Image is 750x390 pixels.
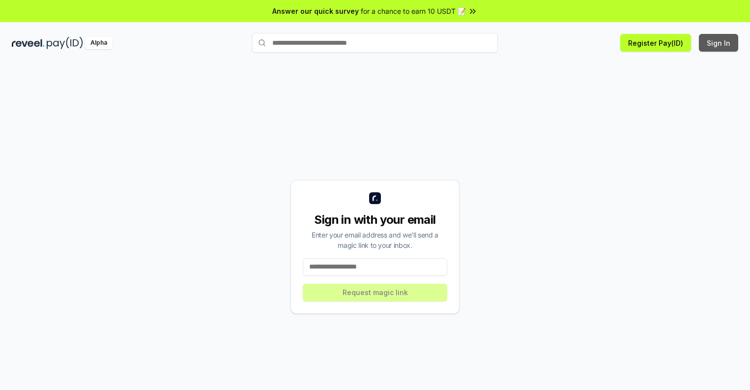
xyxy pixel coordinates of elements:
[272,6,359,16] span: Answer our quick survey
[12,37,45,49] img: reveel_dark
[699,34,738,52] button: Sign In
[85,37,113,49] div: Alpha
[303,230,447,250] div: Enter your email address and we’ll send a magic link to your inbox.
[47,37,83,49] img: pay_id
[620,34,691,52] button: Register Pay(ID)
[303,212,447,228] div: Sign in with your email
[361,6,466,16] span: for a chance to earn 10 USDT 📝
[369,192,381,204] img: logo_small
